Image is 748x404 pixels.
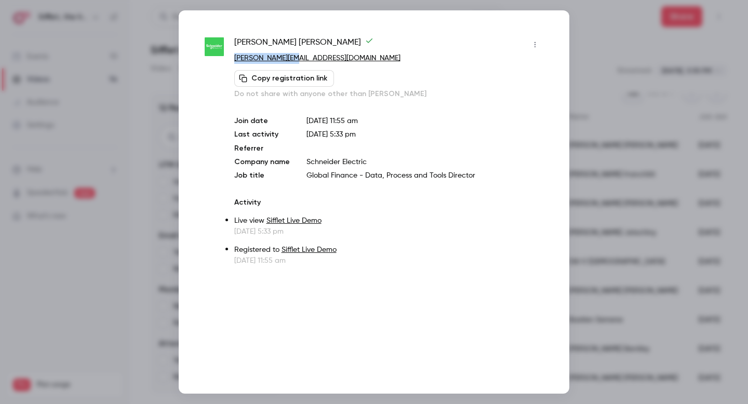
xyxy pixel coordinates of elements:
p: Schneider Electric [306,157,543,167]
span: [DATE] 5:33 pm [306,131,356,138]
p: Activity [234,197,543,208]
a: Sifflet Live Demo [282,246,337,253]
p: Company name [234,157,290,167]
p: Live view [234,216,543,226]
img: se.com [205,37,224,57]
p: Last activity [234,129,290,140]
p: Referrer [234,143,290,154]
p: Registered to [234,245,543,255]
p: [DATE] 11:55 am [234,255,543,266]
p: Job title [234,170,290,181]
p: [DATE] 5:33 pm [234,226,543,237]
p: Do not share with anyone other than [PERSON_NAME] [234,89,543,99]
a: Sifflet Live Demo [266,217,322,224]
p: Global Finance - Data, Process and Tools Director [306,170,543,181]
p: Join date [234,116,290,126]
button: Copy registration link [234,70,334,87]
span: [PERSON_NAME] [PERSON_NAME] [234,36,373,53]
a: [PERSON_NAME][EMAIL_ADDRESS][DOMAIN_NAME] [234,55,400,62]
p: [DATE] 11:55 am [306,116,543,126]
